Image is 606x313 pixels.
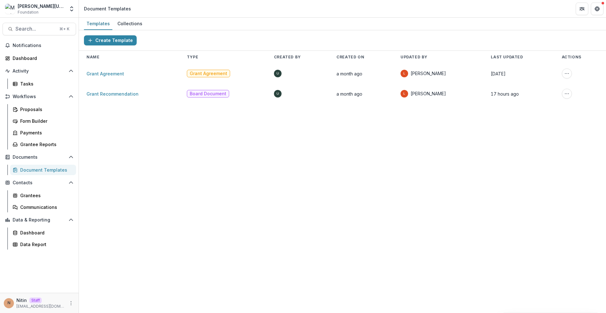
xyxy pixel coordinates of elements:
th: Created By [266,51,329,63]
button: Open Contacts [3,178,76,188]
span: Activity [13,68,66,74]
button: Notifications [3,40,76,50]
img: Mimi Washington Starrett Workflow Sandbox [5,4,15,14]
div: ⌘ + K [58,26,71,32]
button: Get Help [591,3,603,15]
th: Actions [554,51,606,63]
a: Grantee Reports [10,139,76,150]
span: Search... [15,26,56,32]
th: Name [79,51,179,63]
th: Type [179,51,266,63]
div: Document Templates [20,167,71,173]
div: Dashboard [13,55,71,62]
div: [PERSON_NAME][US_STATE] [PERSON_NAME] Workflow Sandbox [18,3,65,9]
a: Data Report [10,239,76,250]
a: Collections [115,18,145,30]
a: Document Templates [10,165,76,175]
button: More [67,299,75,307]
button: More Action [562,89,572,99]
a: Proposals [10,104,76,115]
span: Data & Reporting [13,217,66,223]
button: Open entity switcher [67,3,76,15]
div: Grantees [20,192,71,199]
div: Form Builder [20,118,71,124]
div: Communications [20,204,71,210]
p: Nitin [16,297,27,304]
button: Search... [3,23,76,35]
span: Grant Agreement [190,71,227,76]
span: Notifications [13,43,74,48]
div: Templates [84,19,112,28]
div: Nitin [8,301,10,305]
span: Workflows [13,94,66,99]
button: Open Documents [3,152,76,162]
a: Grant Recommendation [86,91,139,97]
div: Lucy [403,92,405,95]
a: Form Builder [10,116,76,126]
a: Payments [10,127,76,138]
th: Created On [329,51,393,63]
button: More Action [562,68,572,79]
div: Lucy [403,72,405,75]
span: a month ago [336,71,362,76]
p: [EMAIL_ADDRESS][DOMAIN_NAME] [16,304,65,309]
span: Documents [13,155,66,160]
a: Grantees [10,190,76,201]
span: [PERSON_NAME] [411,91,446,97]
a: Communications [10,202,76,212]
th: Updated By [393,51,483,63]
div: Unknown [276,92,279,95]
div: Tasks [20,80,71,87]
div: Document Templates [84,5,131,12]
a: Dashboard [3,53,76,63]
span: Contacts [13,180,66,186]
a: Dashboard [10,227,76,238]
span: [PERSON_NAME] [411,70,446,77]
span: Board Document [190,91,226,97]
button: Open Activity [3,66,76,76]
div: Proposals [20,106,71,113]
a: Grant Agreement [86,71,124,76]
span: [DATE] [491,71,506,76]
p: Staff [29,298,42,303]
button: Create Template [84,35,137,45]
a: Tasks [10,79,76,89]
div: Grantee Reports [20,141,71,148]
span: 17 hours ago [491,91,519,97]
div: Unknown [276,72,279,75]
button: Open Data & Reporting [3,215,76,225]
nav: breadcrumb [81,4,134,13]
th: Last Updated [483,51,554,63]
button: Partners [576,3,588,15]
a: Templates [84,18,112,30]
span: a month ago [336,91,362,97]
button: Open Workflows [3,92,76,102]
div: Data Report [20,241,71,248]
div: Dashboard [20,229,71,236]
div: Collections [115,19,145,28]
div: Payments [20,129,71,136]
span: Foundation [18,9,39,15]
